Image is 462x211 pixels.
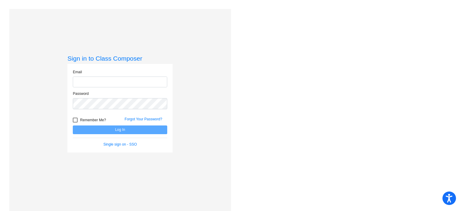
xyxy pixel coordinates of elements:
label: Password [73,91,89,96]
h3: Sign in to Class Composer [67,55,173,62]
a: Forgot Your Password? [125,117,162,121]
span: Remember Me? [80,116,106,124]
a: Single sign on - SSO [103,142,137,146]
button: Log In [73,125,167,134]
label: Email [73,69,82,75]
